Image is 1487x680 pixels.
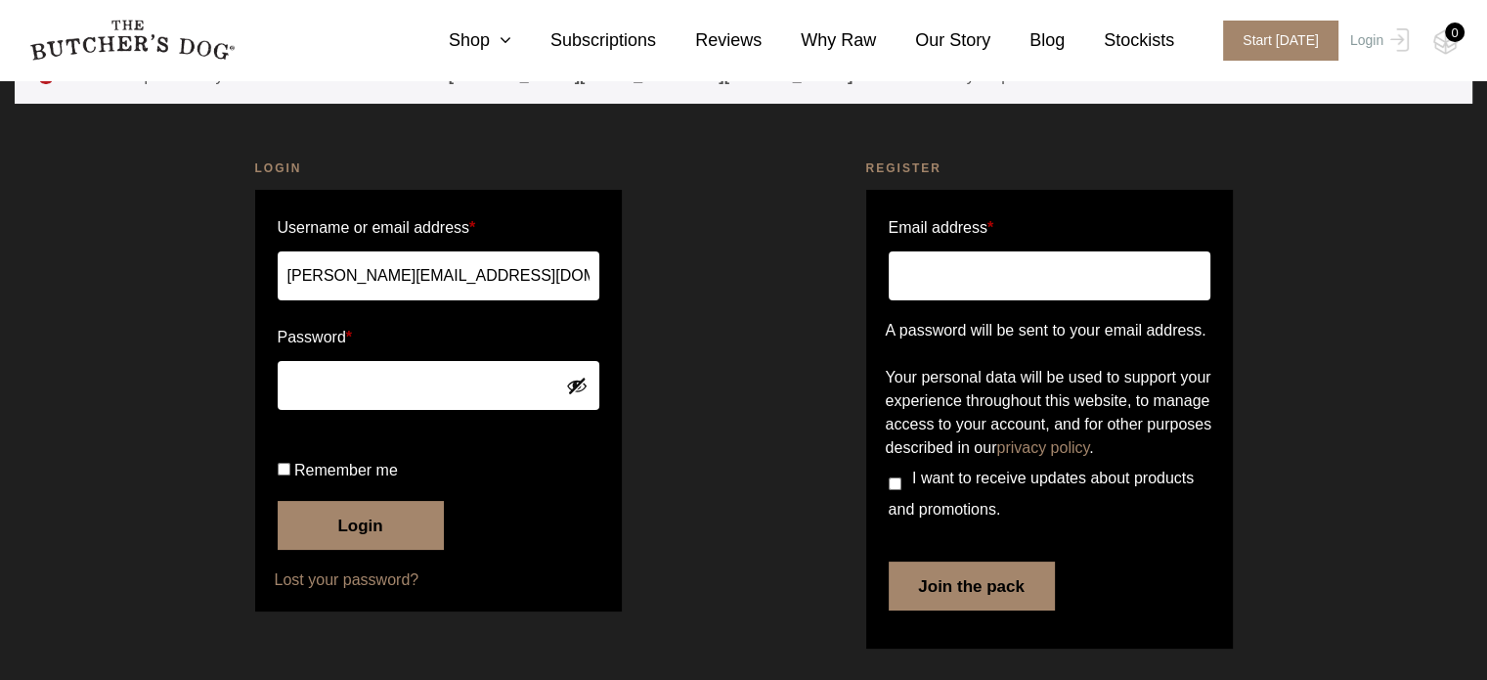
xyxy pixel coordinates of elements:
label: Password [278,322,599,353]
a: Shop [410,27,511,54]
a: Why Raw [762,27,876,54]
h2: Register [866,159,1233,178]
a: Login [1345,21,1409,61]
label: Username or email address [278,212,599,244]
label: Email address [889,212,994,244]
a: privacy policy [996,439,1089,456]
a: Subscriptions [511,27,656,54]
button: Join the pack [889,562,1055,611]
h2: Login [255,159,622,178]
span: I want to receive updates about products and promotions. [889,470,1195,518]
img: TBD_Cart-Empty.png [1433,29,1458,55]
a: Blog [990,27,1065,54]
p: A password will be sent to your email address. [886,319,1213,342]
a: Start [DATE] [1203,21,1345,61]
input: I want to receive updates about products and promotions. [889,477,901,490]
p: Your personal data will be used to support your experience throughout this website, to manage acc... [886,366,1213,460]
div: 0 [1445,23,1465,42]
span: Start [DATE] [1223,21,1338,61]
a: Our Story [876,27,990,54]
button: Show password [566,375,588,396]
a: Stockists [1065,27,1174,54]
a: Reviews [656,27,762,54]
